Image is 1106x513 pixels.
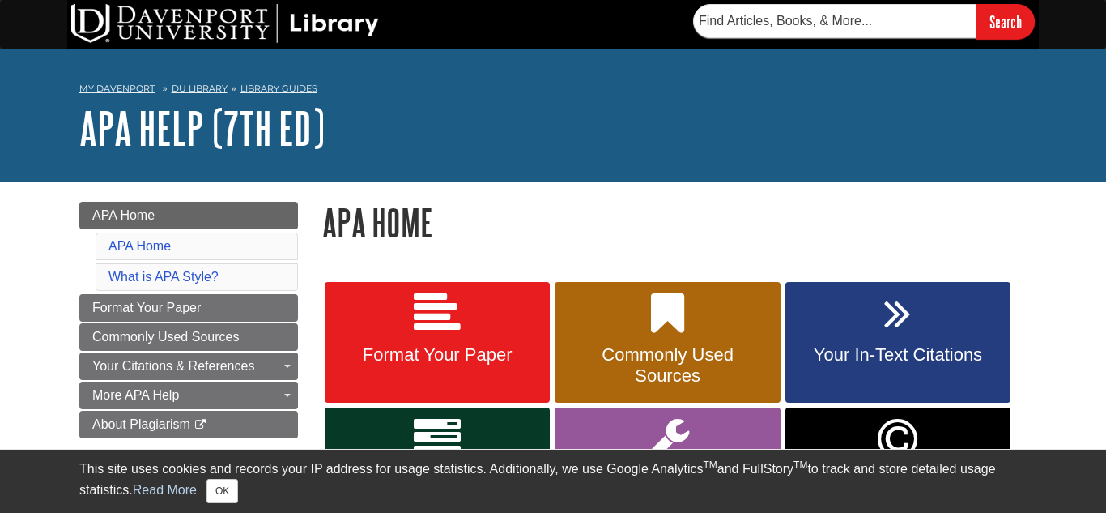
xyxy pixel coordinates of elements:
i: This link opens in a new window [194,420,207,430]
sup: TM [703,460,717,471]
a: APA Home [79,202,298,229]
span: Commonly Used Sources [567,344,768,387]
button: Close [206,479,238,503]
a: Library Guides [240,83,317,94]
input: Search [976,4,1035,39]
a: About Plagiarism [79,411,298,438]
span: Commonly Used Sources [92,330,239,344]
span: APA Home [92,208,155,222]
span: Format Your Paper [92,301,201,314]
a: Your Citations & References [79,353,298,380]
input: Find Articles, Books, & More... [693,4,976,38]
div: This site uses cookies and records your IP address for usage statistics. Additionally, we use Goo... [79,460,1027,503]
a: More APA Help [79,382,298,409]
span: About Plagiarism [92,417,190,431]
sup: TM [793,460,807,471]
span: Your Citations & References [92,359,254,373]
a: APA Help (7th Ed) [79,103,325,153]
span: Your In-Text Citations [798,344,998,366]
a: Format Your Paper [79,294,298,322]
a: Commonly Used Sources [79,323,298,351]
a: APA Home [108,239,171,253]
a: Format Your Paper [325,282,550,404]
span: Format Your Paper [337,344,538,366]
img: DU Library [71,4,379,43]
a: DU Library [172,83,228,94]
form: Searches DU Library's articles, books, and more [693,4,1035,39]
a: My Davenport [79,82,155,96]
a: Your In-Text Citations [785,282,1010,404]
h1: APA Home [322,202,1027,243]
nav: breadcrumb [79,78,1027,104]
a: Read More [133,483,197,497]
a: What is APA Style? [108,270,219,284]
span: More APA Help [92,388,179,402]
a: Commonly Used Sources [555,282,780,404]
